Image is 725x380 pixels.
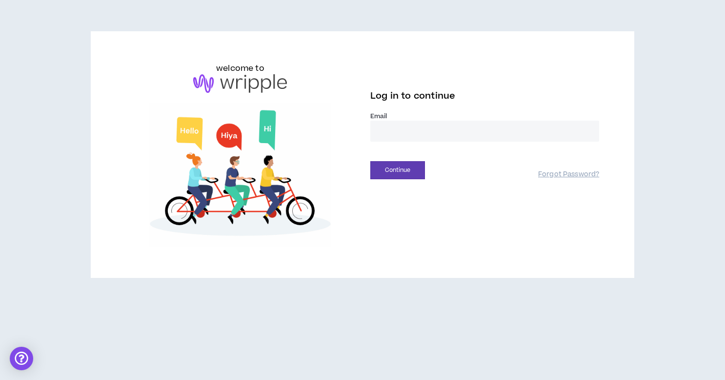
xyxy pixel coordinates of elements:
button: Continue [370,161,425,179]
img: Welcome to Wripple [126,103,355,247]
span: Log in to continue [370,90,455,102]
h6: welcome to [216,63,264,74]
div: Open Intercom Messenger [10,347,33,370]
label: Email [370,112,599,121]
a: Forgot Password? [538,170,599,179]
img: logo-brand.png [193,74,287,93]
